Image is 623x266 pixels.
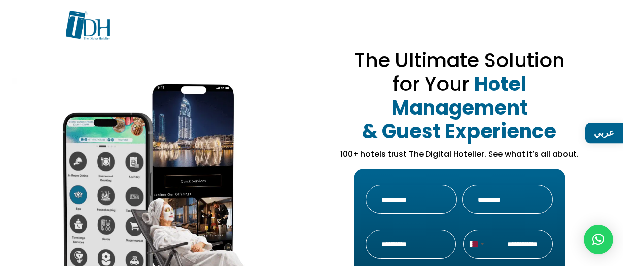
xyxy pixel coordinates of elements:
a: عربي [585,123,623,143]
strong: Hotel Management & Guest Experience [362,70,556,145]
button: Selected country [464,230,487,258]
img: TDH-logo [66,11,110,40]
span: The Ultimate Solution for Your [354,47,565,98]
p: 100+ hotels trust The Digital Hotelier. See what it’s all about. [327,148,592,160]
